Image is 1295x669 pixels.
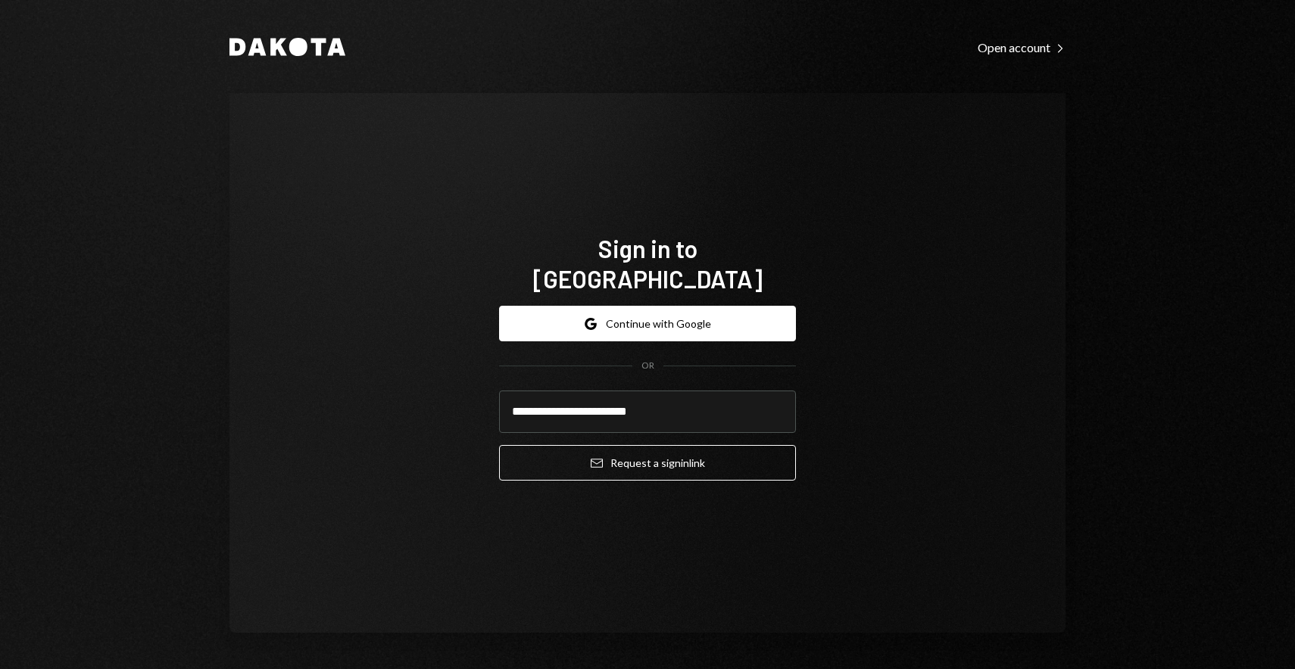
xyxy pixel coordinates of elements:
[978,40,1066,55] div: Open account
[499,445,796,481] button: Request a signinlink
[641,359,654,372] div: OR
[978,39,1066,55] a: Open account
[499,306,796,341] button: Continue with Google
[499,233,796,294] h1: Sign in to [GEOGRAPHIC_DATA]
